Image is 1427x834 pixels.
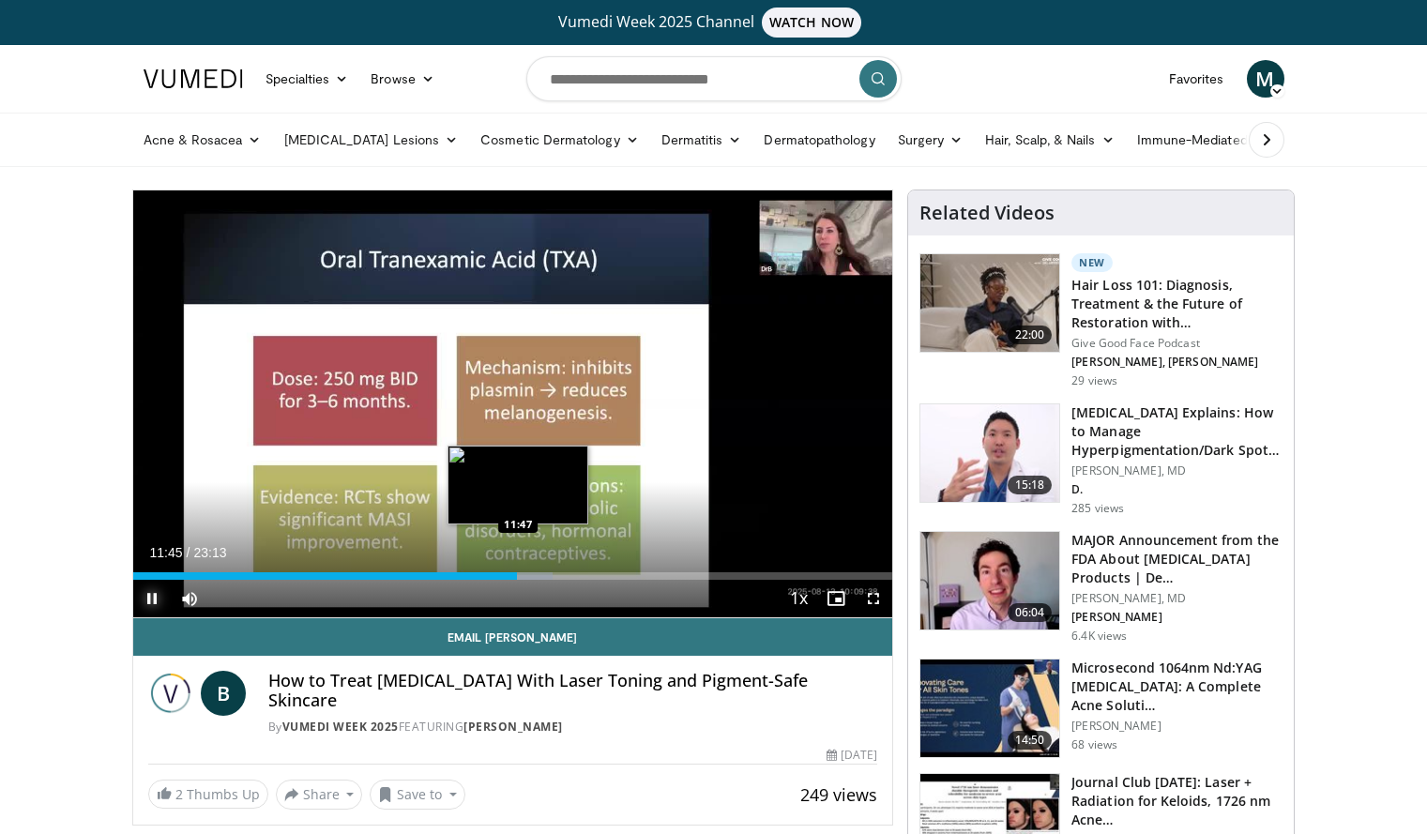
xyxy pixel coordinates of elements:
[201,671,246,716] a: B
[359,60,446,98] a: Browse
[1071,737,1117,752] p: 68 views
[273,121,470,159] a: [MEDICAL_DATA] Lesions
[144,69,243,88] img: VuMedi Logo
[133,580,171,617] button: Pause
[887,121,975,159] a: Surgery
[268,719,878,735] div: By FEATURING
[1071,336,1283,351] p: Give Good Face Podcast
[752,121,886,159] a: Dermatopathology
[1071,773,1283,829] h3: Journal Club [DATE]: Laser + Radiation for Keloids, 1726 nm Acne…
[1071,403,1283,460] h3: [MEDICAL_DATA] Explains: How to Manage Hyperpigmentation/Dark Spots o…
[133,190,893,618] video-js: Video Player
[1071,482,1283,497] p: D.
[1008,476,1053,494] span: 15:18
[282,719,399,735] a: Vumedi Week 2025
[133,572,893,580] div: Progress Bar
[919,403,1283,516] a: 15:18 [MEDICAL_DATA] Explains: How to Manage Hyperpigmentation/Dark Spots o… [PERSON_NAME], MD D....
[855,580,892,617] button: Fullscreen
[148,780,268,809] a: 2 Thumbs Up
[920,532,1059,629] img: b8d0b268-5ea7-42fe-a1b9-7495ab263df8.150x105_q85_crop-smart_upscale.jpg
[146,8,1282,38] a: Vumedi Week 2025 ChannelWATCH NOW
[974,121,1125,159] a: Hair, Scalp, & Nails
[919,659,1283,758] a: 14:50 Microsecond 1064nm Nd:YAG [MEDICAL_DATA]: A Complete Acne Soluti… [PERSON_NAME] 68 views
[650,121,753,159] a: Dermatitis
[919,531,1283,644] a: 06:04 MAJOR Announcement from the FDA About [MEDICAL_DATA] Products | De… [PERSON_NAME], MD [PERS...
[1008,326,1053,344] span: 22:00
[1071,276,1283,332] h3: Hair Loss 101: Diagnosis, Treatment & the Future of Restoration with…
[268,671,878,711] h4: How to Treat [MEDICAL_DATA] With Laser Toning and Pigment-Safe Skincare
[1247,60,1284,98] a: M
[148,671,193,716] img: Vumedi Week 2025
[133,618,893,656] a: Email [PERSON_NAME]
[448,446,588,524] img: image.jpeg
[919,253,1283,388] a: 22:00 New Hair Loss 101: Diagnosis, Treatment & the Future of Restoration with… Give Good Face Po...
[1071,501,1124,516] p: 285 views
[1071,355,1283,370] p: [PERSON_NAME], [PERSON_NAME]
[920,254,1059,352] img: 823268b6-bc03-4188-ae60-9bdbfe394016.150x105_q85_crop-smart_upscale.jpg
[800,783,877,806] span: 249 views
[827,747,877,764] div: [DATE]
[132,121,273,159] a: Acne & Rosacea
[150,545,183,560] span: 11:45
[1071,463,1283,478] p: [PERSON_NAME], MD
[1071,591,1283,606] p: [PERSON_NAME], MD
[780,580,817,617] button: Playback Rate
[1008,731,1053,750] span: 14:50
[1071,659,1283,715] h3: Microsecond 1064nm Nd:YAG [MEDICAL_DATA]: A Complete Acne Soluti…
[463,719,563,735] a: [PERSON_NAME]
[276,780,363,810] button: Share
[817,580,855,617] button: Enable picture-in-picture mode
[1071,373,1117,388] p: 29 views
[1071,629,1127,644] p: 6.4K views
[1071,719,1283,734] p: [PERSON_NAME]
[1126,121,1278,159] a: Immune-Mediated
[254,60,360,98] a: Specialties
[1071,253,1113,272] p: New
[1071,531,1283,587] h3: MAJOR Announcement from the FDA About [MEDICAL_DATA] Products | De…
[187,545,190,560] span: /
[920,404,1059,502] img: e1503c37-a13a-4aad-9ea8-1e9b5ff728e6.150x105_q85_crop-smart_upscale.jpg
[171,580,208,617] button: Mute
[193,545,226,560] span: 23:13
[370,780,465,810] button: Save to
[526,56,902,101] input: Search topics, interventions
[920,660,1059,757] img: 092c87d8-d143-4efc-9437-4fffa04c08c8.150x105_q85_crop-smart_upscale.jpg
[175,785,183,803] span: 2
[1008,603,1053,622] span: 06:04
[762,8,861,38] span: WATCH NOW
[1071,610,1283,625] p: [PERSON_NAME]
[919,202,1055,224] h4: Related Videos
[469,121,649,159] a: Cosmetic Dermatology
[1158,60,1236,98] a: Favorites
